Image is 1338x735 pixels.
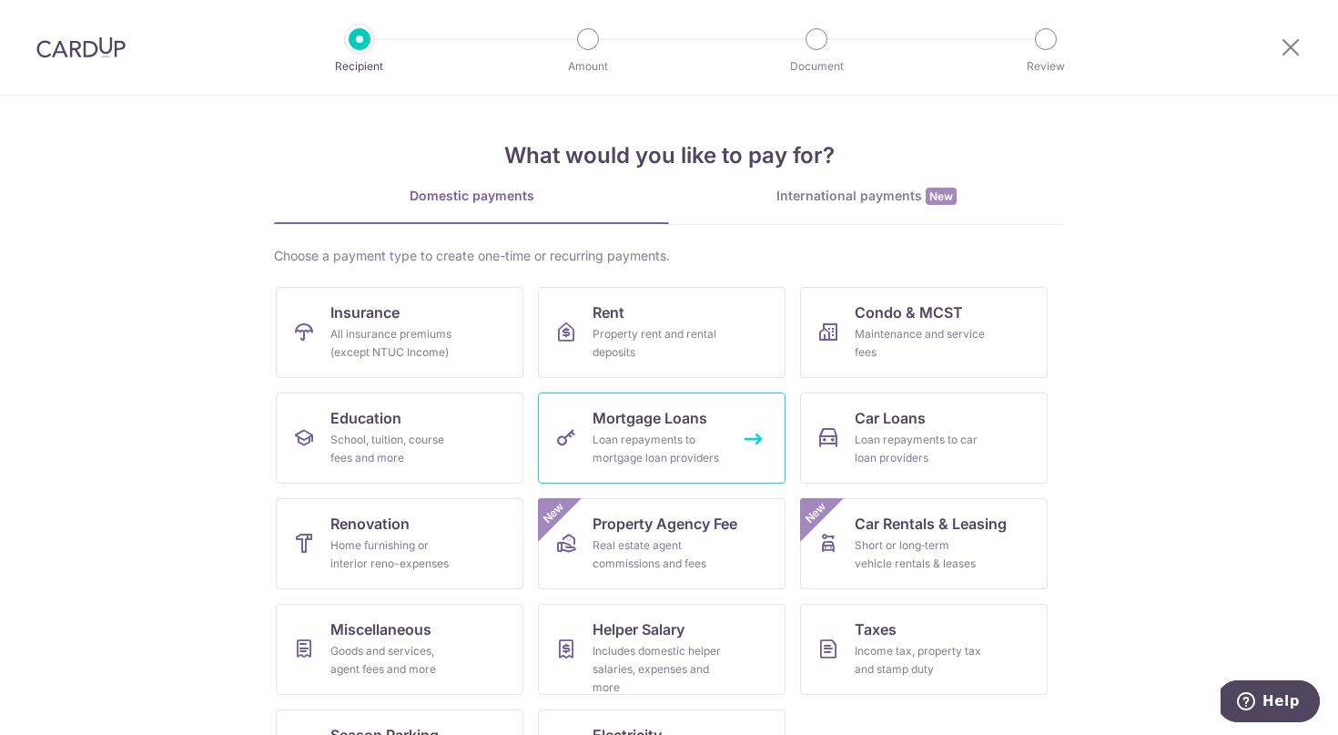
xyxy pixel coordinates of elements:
[978,57,1113,76] p: Review
[800,393,1048,484] a: Car LoansLoan repayments to car loan providers
[855,301,963,323] span: Condo & MCST
[521,57,655,76] p: Amount
[292,57,427,76] p: Recipient
[593,536,724,573] div: Real estate agent commissions and fees
[593,642,724,697] div: Includes domestic helper salaries, expenses and more
[593,301,624,323] span: Rent
[330,325,461,362] div: All insurance premiums (except NTUC Income)
[800,287,1048,378] a: Condo & MCSTMaintenance and service fees
[42,13,79,29] span: Help
[274,187,669,205] div: Domestic payments
[330,536,461,573] div: Home furnishing or interior reno-expenses
[749,57,884,76] p: Document
[855,407,926,429] span: Car Loans
[855,513,1007,535] span: Car Rentals & Leasing
[593,618,684,640] span: Helper Salary
[855,618,897,640] span: Taxes
[274,247,1064,265] div: Choose a payment type to create one-time or recurring payments.
[330,407,401,429] span: Education
[801,498,831,528] span: New
[855,431,986,467] div: Loan repayments to car loan providers
[276,287,523,378] a: InsuranceAll insurance premiums (except NTUC Income)
[330,642,461,679] div: Goods and services, agent fees and more
[855,325,986,362] div: Maintenance and service fees
[1221,680,1320,726] iframe: Opens a widget where you can find more information
[538,604,786,695] a: Helper SalaryIncludes domestic helper salaries, expenses and more
[538,287,786,378] a: RentProperty rent and rental deposits
[276,393,523,484] a: EducationSchool, tuition, course fees and more
[593,407,707,429] span: Mortgage Loans
[855,642,986,679] div: Income tax, property tax and stamp duty
[593,431,724,467] div: Loan repayments to mortgage loan providers
[36,36,126,58] img: CardUp
[276,604,523,695] a: MiscellaneousGoods and services, agent fees and more
[330,618,431,640] span: Miscellaneous
[855,536,986,573] div: Short or long‑term vehicle rentals & leases
[330,513,410,535] span: Renovation
[330,431,461,467] div: School, tuition, course fees and more
[593,513,737,535] span: Property Agency Fee
[800,498,1048,589] a: Car Rentals & LeasingShort or long‑term vehicle rentals & leasesNew
[593,325,724,362] div: Property rent and rental deposits
[274,139,1064,172] h4: What would you like to pay for?
[800,604,1048,695] a: TaxesIncome tax, property tax and stamp duty
[538,498,786,589] a: Property Agency FeeReal estate agent commissions and feesNew
[538,393,786,484] a: Mortgage LoansLoan repayments to mortgage loan providers
[926,188,957,205] span: New
[669,187,1064,206] div: International payments
[539,498,569,528] span: New
[330,301,400,323] span: Insurance
[276,498,523,589] a: RenovationHome furnishing or interior reno-expenses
